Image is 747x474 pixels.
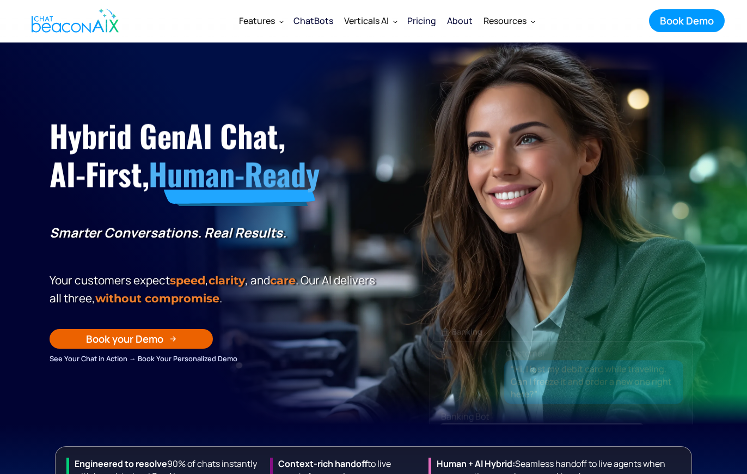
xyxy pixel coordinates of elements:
a: About [442,7,478,35]
h1: Hybrid GenAI Chat, AI-First, [50,117,379,193]
a: home [22,2,125,40]
div: Resources [478,8,540,34]
span: Human-Ready [149,151,319,196]
img: Dropdown [279,19,284,23]
strong: Human + Al Hybrid: [437,458,515,470]
strong: Smarter Conversations. Real Results. [50,223,286,241]
p: Your customers expect , , and . Our Al delivers all three, . [50,271,379,307]
div: Features [239,13,275,28]
div: 🏦 Banking [430,324,693,339]
span: without compromise [95,291,219,305]
div: ChatBots [293,13,333,28]
a: Book your Demo [50,329,213,349]
img: Arrow [170,336,176,342]
div: Book Demo [660,14,714,28]
strong: speed [170,274,205,287]
div: Verticals AI [344,13,389,28]
a: ChatBots [288,7,339,35]
span: care [270,274,296,287]
div: See Your Chat in Action → Book Your Personalized Demo [50,353,379,364]
div: Book your Demo [86,332,163,346]
div: Features [234,8,288,34]
div: Resources [483,13,526,28]
a: Book Demo [649,9,725,32]
div: About [447,13,473,28]
strong: Context-rich handoff [278,458,368,470]
img: Dropdown [393,19,397,23]
a: Pricing [402,7,442,35]
div: Verticals AI [339,8,402,34]
img: Dropdown [531,19,535,23]
strong: Engineered to resolve [75,458,167,470]
div: Pricing [407,13,436,28]
span: clarity [209,274,245,287]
